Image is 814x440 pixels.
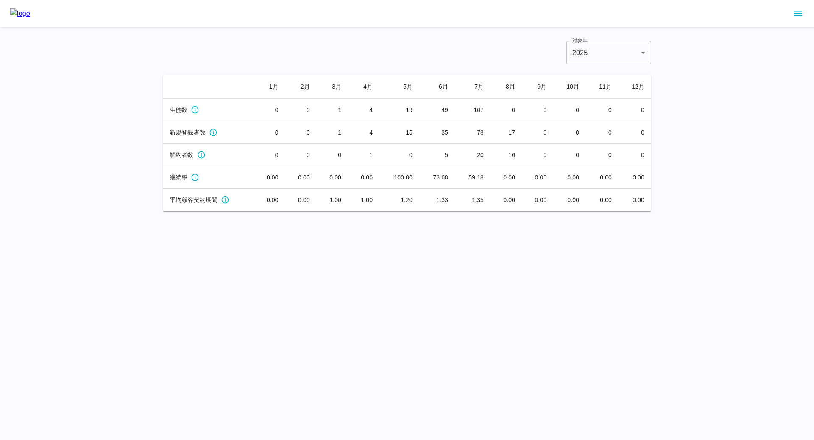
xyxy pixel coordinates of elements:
[170,128,206,137] span: 新規登録者数
[522,75,553,99] th: 9 月
[455,121,491,144] td: 78
[619,121,651,144] td: 0
[254,144,285,166] td: 0
[553,144,586,166] td: 0
[285,166,317,189] td: 0.00
[170,151,194,159] span: 解約者数
[586,166,619,189] td: 0.00
[586,144,619,166] td: 0
[455,189,491,211] td: 1.35
[191,106,199,114] svg: 月ごとのアクティブなサブスク数
[254,99,285,121] td: 0
[254,75,285,99] th: 1 月
[553,189,586,211] td: 0.00
[553,121,586,144] td: 0
[419,121,455,144] td: 35
[317,121,348,144] td: 1
[522,99,553,121] td: 0
[522,189,553,211] td: 0.00
[285,75,317,99] th: 2 月
[254,121,285,144] td: 0
[619,99,651,121] td: 0
[348,99,379,121] td: 4
[419,75,455,99] th: 6 月
[379,189,419,211] td: 1.20
[522,144,553,166] td: 0
[348,166,379,189] td: 0.00
[455,99,491,121] td: 107
[619,189,651,211] td: 0.00
[491,144,522,166] td: 16
[491,189,522,211] td: 0.00
[317,99,348,121] td: 1
[197,151,206,159] svg: 月ごとの解約サブスク数
[419,189,455,211] td: 1.33
[254,166,285,189] td: 0.00
[586,189,619,211] td: 0.00
[170,196,217,204] span: 平均顧客契約期間
[170,173,187,182] span: 継続率
[553,75,586,99] th: 10 月
[791,6,805,21] button: sidemenu
[317,144,348,166] td: 0
[522,121,553,144] td: 0
[586,75,619,99] th: 11 月
[209,128,217,137] svg: 月ごとの新規サブスク数
[379,99,419,121] td: 19
[455,144,491,166] td: 20
[254,189,285,211] td: 0.00
[285,99,317,121] td: 0
[317,166,348,189] td: 0.00
[191,173,199,182] svg: 月ごとの継続率(%)
[455,166,491,189] td: 59.18
[586,121,619,144] td: 0
[491,75,522,99] th: 8 月
[619,144,651,166] td: 0
[317,189,348,211] td: 1.00
[491,121,522,144] td: 17
[348,144,379,166] td: 1
[379,75,419,99] th: 5 月
[553,99,586,121] td: 0
[553,166,586,189] td: 0.00
[491,166,522,189] td: 0.00
[285,189,317,211] td: 0.00
[419,166,455,189] td: 73.68
[379,144,419,166] td: 0
[419,99,455,121] td: 49
[285,121,317,144] td: 0
[170,106,187,114] span: 生徒数
[379,166,419,189] td: 100.00
[348,75,379,99] th: 4 月
[419,144,455,166] td: 5
[348,121,379,144] td: 4
[10,8,30,19] img: logo
[491,99,522,121] td: 0
[285,144,317,166] td: 0
[566,41,651,64] div: 2025
[572,37,588,44] label: 対象年
[522,166,553,189] td: 0.00
[619,75,651,99] th: 12 月
[586,99,619,121] td: 0
[455,75,491,99] th: 7 月
[221,196,229,204] svg: 月ごとの平均継続期間(ヶ月)
[619,166,651,189] td: 0.00
[379,121,419,144] td: 15
[317,75,348,99] th: 3 月
[348,189,379,211] td: 1.00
